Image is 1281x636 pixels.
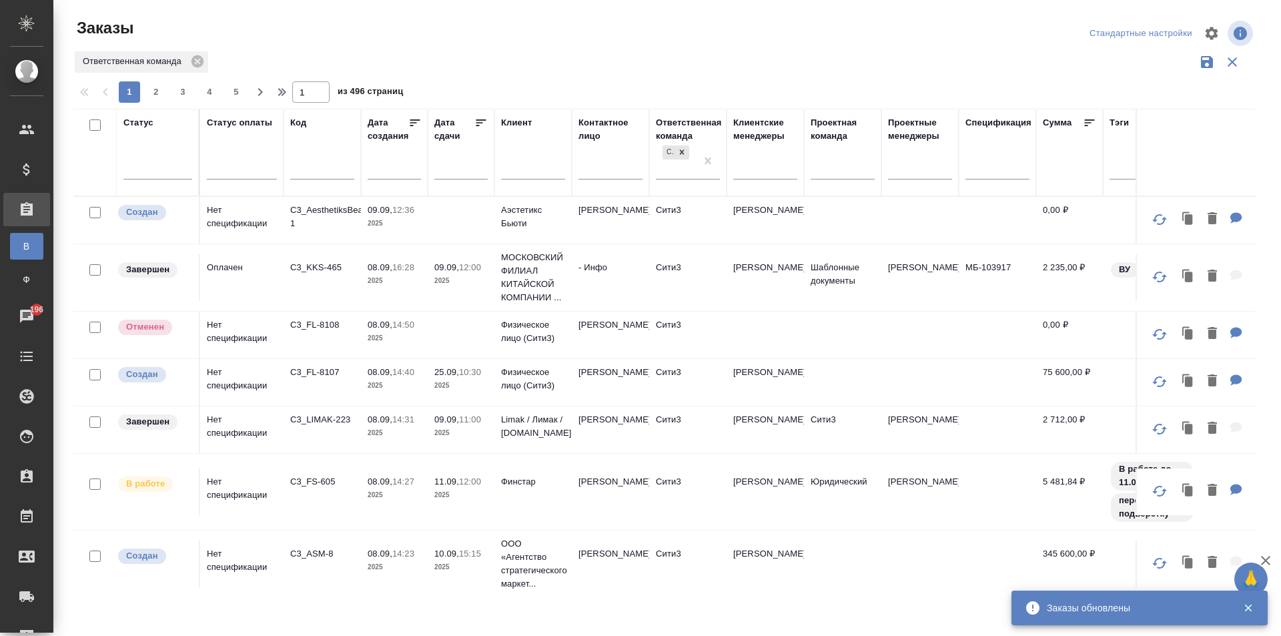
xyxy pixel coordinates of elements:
[804,254,881,301] td: Шаблонные документы
[290,366,354,379] p: C3_FL-8107
[1144,413,1176,445] button: Обновить
[1144,366,1176,398] button: Обновить
[1201,368,1224,395] button: Удалить
[1240,565,1262,593] span: 🙏
[368,414,392,424] p: 08.09,
[459,262,481,272] p: 12:00
[1110,116,1129,129] div: Тэги
[368,426,421,440] p: 2025
[1224,320,1249,348] button: Для КМ: от КВ: устный послед рус-англ в арбитражный суд, 23.09, 24.09, 25.09 + 26.09 резервный де...
[123,116,153,129] div: Статус
[434,426,488,440] p: 2025
[10,233,43,260] a: В
[199,85,220,99] span: 4
[1144,261,1176,293] button: Обновить
[10,266,43,293] a: Ф
[290,261,354,274] p: C3_KKS-465
[368,561,421,574] p: 2025
[392,476,414,487] p: 14:27
[368,367,392,377] p: 08.09,
[434,414,459,424] p: 09.09,
[649,468,727,515] td: Сити3
[117,204,192,222] div: Выставляется автоматически при создании заказа
[1176,320,1201,348] button: Клонировать
[661,144,691,161] div: Сити3
[145,81,167,103] button: 2
[572,197,649,244] td: [PERSON_NAME]
[459,367,481,377] p: 10:30
[959,254,1036,301] td: МБ-103917
[459,414,481,424] p: 11:00
[649,197,727,244] td: Сити3
[1047,601,1223,615] div: Заказы обновлены
[1176,549,1201,577] button: Клонировать
[172,85,193,99] span: 3
[117,547,192,565] div: Выставляется автоматически при создании заказа
[578,116,643,143] div: Контактное лицо
[368,205,392,215] p: 09.09,
[1036,406,1103,453] td: 2 712,00 ₽
[1220,49,1245,75] button: Сбросить фильтры
[656,116,722,143] div: Ответственная команда
[392,549,414,559] p: 14:23
[1201,415,1224,442] button: Удалить
[200,541,284,587] td: Нет спецификации
[501,537,565,591] p: ООО «Агентство стратегического маркет...
[126,549,158,563] p: Создан
[290,475,354,489] p: C3_FS-605
[1201,263,1224,290] button: Удалить
[117,318,192,336] div: Выставляет КМ после отмены со стороны клиента. Если уже после запуска – КМ пишет ПМу про отмену, ...
[126,415,169,428] p: Завершен
[392,262,414,272] p: 16:28
[199,81,220,103] button: 4
[649,406,727,453] td: Сити3
[434,262,459,272] p: 09.09,
[459,476,481,487] p: 12:00
[888,116,952,143] div: Проектные менеджеры
[200,468,284,515] td: Нет спецификации
[1176,415,1201,442] button: Клонировать
[1234,602,1262,614] button: Закрыть
[392,320,414,330] p: 14:50
[434,476,459,487] p: 11.09,
[727,359,804,406] td: [PERSON_NAME]
[649,312,727,358] td: Сити3
[727,406,804,453] td: [PERSON_NAME]
[17,273,37,286] span: Ф
[649,254,727,301] td: Сити3
[368,217,421,230] p: 2025
[200,406,284,453] td: Нет спецификации
[572,406,649,453] td: [PERSON_NAME]
[1201,206,1224,233] button: Удалить
[501,204,565,230] p: Аэстетикс Бьюти
[572,541,649,587] td: [PERSON_NAME]
[290,413,354,426] p: C3_LIMAK-223
[17,240,37,253] span: В
[200,254,284,301] td: Оплачен
[501,366,565,392] p: Физическое лицо (Сити3)
[22,303,52,316] span: 196
[727,254,804,301] td: [PERSON_NAME]
[459,549,481,559] p: 15:15
[1036,312,1103,358] td: 0,00 ₽
[368,116,408,143] div: Дата создания
[73,17,133,39] span: Заказы
[965,116,1031,129] div: Спецификация
[1036,254,1103,301] td: 2 235,00 ₽
[727,468,804,515] td: [PERSON_NAME]
[1234,563,1268,596] button: 🙏
[1119,494,1186,521] p: передать на подвёрстку
[226,81,247,103] button: 5
[572,468,649,515] td: [PERSON_NAME]
[117,413,192,431] div: Выставляет КМ при направлении счета или после выполнения всех работ/сдачи заказа клиенту. Окончат...
[126,206,158,219] p: Создан
[290,204,354,230] p: C3_AesthetiksBeauty-1
[1036,359,1103,406] td: 75 600,00 ₽
[434,116,474,143] div: Дата сдачи
[1110,261,1256,279] div: ВУ
[434,367,459,377] p: 25.09,
[338,83,403,103] span: из 496 страниц
[1144,547,1176,579] button: Обновить
[1036,541,1103,587] td: 345 600,00 ₽
[117,475,192,493] div: Выставляет ПМ после принятия заказа от КМа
